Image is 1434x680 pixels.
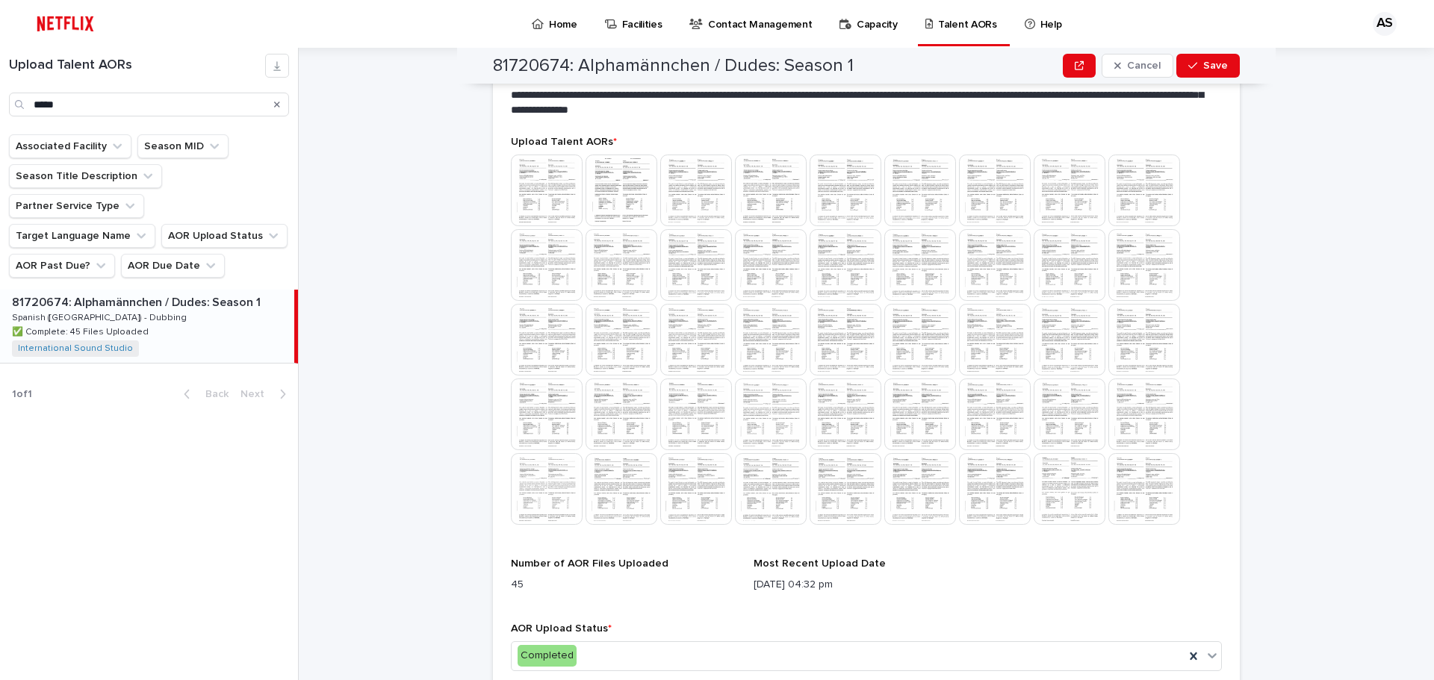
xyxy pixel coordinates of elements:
[518,645,577,667] div: Completed
[121,254,225,278] button: AOR Due Date
[511,577,736,593] p: 45
[1127,60,1161,71] span: Cancel
[9,93,289,116] input: Search
[493,55,854,77] h2: 81720674: Alphamännchen / Dudes: Season 1
[754,577,978,593] p: [DATE] 04:32 pm
[9,134,131,158] button: Associated Facility
[12,324,152,337] p: ✅ Complete: 45 Files Uploaded
[161,224,288,248] button: AOR Upload Status
[9,57,265,74] h1: Upload Talent AORs
[172,387,235,401] button: Back
[30,9,101,39] img: ifQbXi3ZQGMSEF7WDB7W
[12,310,190,323] p: Spanish ([GEOGRAPHIC_DATA]) - Dubbing
[18,343,133,354] a: International Sound Studio
[1102,54,1173,78] button: Cancel
[511,137,617,147] span: Upload Talent AORs
[137,134,229,158] button: Season MID
[511,623,612,634] span: AOR Upload Status
[9,254,115,278] button: AOR Past Due?
[235,387,298,401] button: Next
[754,558,886,569] span: Most Recent Upload Date
[240,389,273,399] span: Next
[1203,60,1228,71] span: Save
[9,224,155,248] button: Target Language Name
[12,293,264,310] p: 81720674: Alphamännchen / Dudes: Season 1
[196,389,229,399] span: Back
[1373,12,1397,36] div: AS
[511,558,668,569] span: Number of AOR Files Uploaded
[9,164,162,188] button: Season Title Description
[9,194,144,218] button: Partner Service Type
[1176,54,1240,78] button: Save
